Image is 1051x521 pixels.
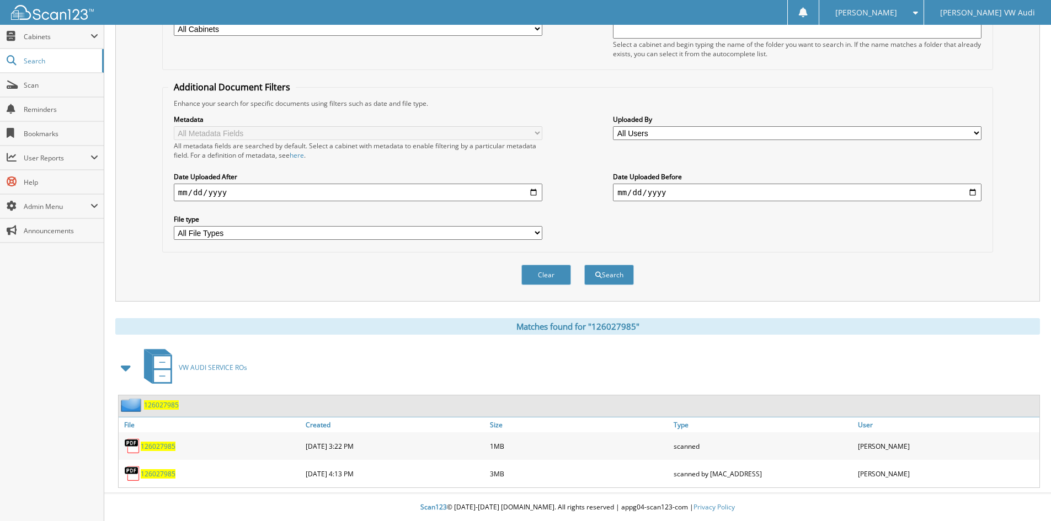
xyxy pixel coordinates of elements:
[11,5,94,20] img: scan123-logo-white.svg
[613,172,981,181] label: Date Uploaded Before
[168,99,987,108] div: Enhance your search for specific documents using filters such as date and file type.
[24,178,98,187] span: Help
[487,435,671,457] div: 1MB
[174,115,542,124] label: Metadata
[104,494,1051,521] div: © [DATE]-[DATE] [DOMAIN_NAME]. All rights reserved | appg04-scan123-com |
[671,417,855,432] a: Type
[693,502,735,512] a: Privacy Policy
[24,226,98,235] span: Announcements
[168,81,296,93] legend: Additional Document Filters
[835,9,897,16] span: [PERSON_NAME]
[24,56,97,66] span: Search
[24,202,90,211] span: Admin Menu
[24,32,90,41] span: Cabinets
[24,80,98,90] span: Scan
[124,438,141,454] img: PDF.png
[487,417,671,432] a: Size
[144,400,179,410] a: 126027985
[613,40,981,58] div: Select a cabinet and begin typing the name of the folder you want to search in. If the name match...
[855,435,1039,457] div: [PERSON_NAME]
[671,463,855,485] div: scanned by [MAC_ADDRESS]
[174,141,542,160] div: All metadata fields are searched by default. Select a cabinet with metadata to enable filtering b...
[584,265,634,285] button: Search
[613,115,981,124] label: Uploaded By
[855,417,1039,432] a: User
[521,265,571,285] button: Clear
[487,463,671,485] div: 3MB
[137,346,247,389] a: VW AUDI SERVICE ROs
[940,9,1035,16] span: [PERSON_NAME] VW Audi
[141,469,175,479] a: 126027985
[24,153,90,163] span: User Reports
[996,468,1051,521] iframe: Chat Widget
[855,463,1039,485] div: [PERSON_NAME]
[303,417,487,432] a: Created
[124,465,141,482] img: PDF.png
[174,172,542,181] label: Date Uploaded After
[420,502,447,512] span: Scan123
[24,105,98,114] span: Reminders
[613,184,981,201] input: end
[121,398,144,412] img: folder2.png
[174,184,542,201] input: start
[303,435,487,457] div: [DATE] 3:22 PM
[174,214,542,224] label: File type
[141,442,175,451] a: 126027985
[179,363,247,372] span: VW AUDI SERVICE ROs
[290,151,304,160] a: here
[303,463,487,485] div: [DATE] 4:13 PM
[115,318,1040,335] div: Matches found for "126027985"
[671,435,855,457] div: scanned
[24,129,98,138] span: Bookmarks
[119,417,303,432] a: File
